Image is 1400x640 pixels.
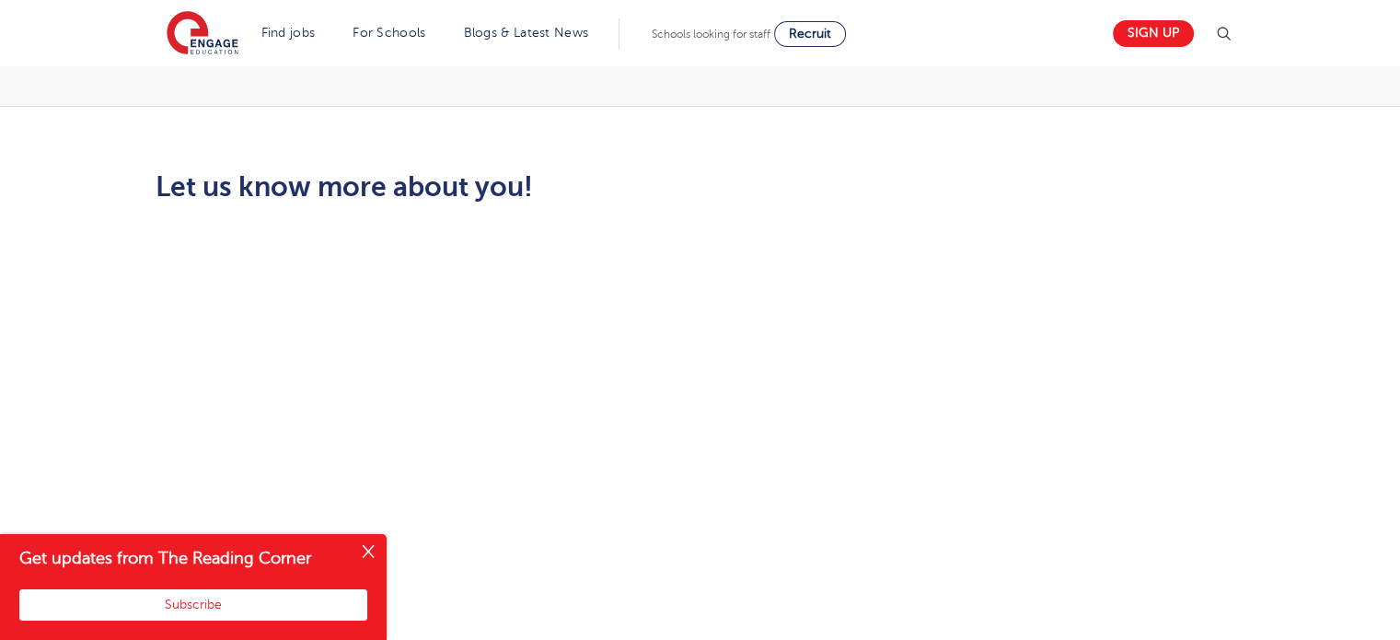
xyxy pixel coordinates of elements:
[774,21,846,47] a: Recruit
[167,11,238,57] img: Engage Education
[261,26,316,40] a: Find jobs
[789,27,831,41] span: Recruit
[350,534,387,571] button: Close
[156,171,873,203] h2: Let us know more about you!
[1113,20,1194,47] a: Sign up
[652,28,770,41] span: Schools looking for staff
[156,221,873,538] iframe: Form
[19,547,348,570] h4: Get updates from The Reading Corner
[353,26,425,40] a: For Schools
[19,589,367,621] button: Subscribe
[464,26,589,40] a: Blogs & Latest News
